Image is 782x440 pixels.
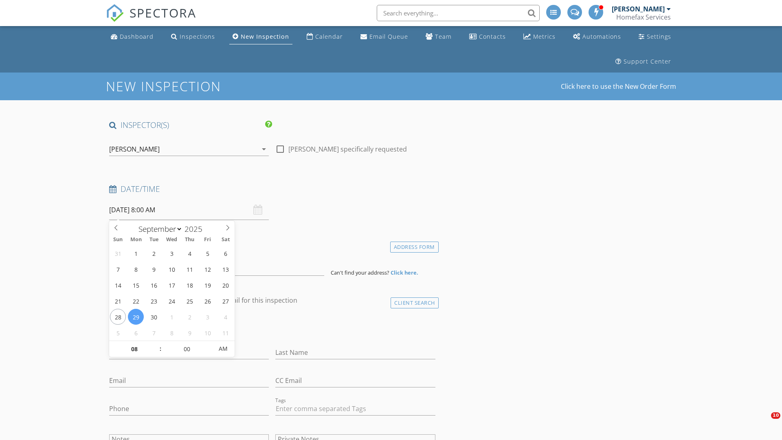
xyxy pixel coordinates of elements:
h4: Date/Time [109,184,435,194]
span: Mon [127,237,145,242]
div: Metrics [533,33,556,40]
span: September 11, 2025 [182,261,198,277]
div: Automations [582,33,621,40]
span: Thu [181,237,199,242]
span: September 8, 2025 [128,261,144,277]
span: October 10, 2025 [200,325,215,341]
span: September 21, 2025 [110,293,126,309]
span: September 12, 2025 [200,261,215,277]
span: September 6, 2025 [217,245,233,261]
span: October 1, 2025 [164,309,180,325]
div: Calendar [315,33,343,40]
span: Fri [199,237,217,242]
a: Email Queue [357,29,411,44]
span: September 22, 2025 [128,293,144,309]
span: September 5, 2025 [200,245,215,261]
span: Can't find your address? [331,269,389,276]
span: Sun [109,237,127,242]
span: September 1, 2025 [128,245,144,261]
img: The Best Home Inspection Software - Spectora [106,4,124,22]
strong: Click here. [391,269,418,276]
span: September 28, 2025 [110,309,126,325]
span: September 27, 2025 [217,293,233,309]
span: October 9, 2025 [182,325,198,341]
input: Select date [109,200,269,220]
span: Wed [163,237,181,242]
a: Calendar [303,29,346,44]
span: September 17, 2025 [164,277,180,293]
span: October 11, 2025 [217,325,233,341]
div: Dashboard [120,33,154,40]
span: August 31, 2025 [110,245,126,261]
a: Click here to use the New Order Form [561,83,676,90]
span: September 18, 2025 [182,277,198,293]
a: New Inspection [229,29,292,44]
div: [PERSON_NAME] [109,145,160,153]
div: New Inspection [241,33,289,40]
label: [PERSON_NAME] specifically requested [288,145,407,153]
div: Homefax Services [616,13,671,21]
span: September 29, 2025 [128,309,144,325]
a: Settings [635,29,674,44]
div: Email Queue [369,33,408,40]
input: Search everything... [377,5,540,21]
span: September 26, 2025 [200,293,215,309]
span: Click to toggle [212,341,234,357]
a: Dashboard [108,29,157,44]
span: October 2, 2025 [182,309,198,325]
span: September 7, 2025 [110,261,126,277]
iframe: Intercom live chat [754,412,774,432]
span: October 6, 2025 [128,325,144,341]
label: Enable Client CC email for this inspection [172,296,297,304]
div: [PERSON_NAME] [612,5,665,13]
a: Metrics [520,29,559,44]
a: SPECTORA [106,11,196,28]
div: Client Search [391,297,439,308]
span: : [159,341,162,357]
span: September 14, 2025 [110,277,126,293]
span: September 25, 2025 [182,293,198,309]
h4: INSPECTOR(S) [109,120,272,130]
span: September 3, 2025 [164,245,180,261]
span: September 23, 2025 [146,293,162,309]
span: October 8, 2025 [164,325,180,341]
a: Support Center [612,54,674,69]
h4: Location [109,240,435,250]
div: Inspections [180,33,215,40]
span: October 4, 2025 [217,309,233,325]
span: 10 [771,412,780,419]
div: Address Form [390,242,439,253]
div: Contacts [479,33,506,40]
div: Settings [647,33,671,40]
span: September 13, 2025 [217,261,233,277]
span: September 20, 2025 [217,277,233,293]
span: September 15, 2025 [128,277,144,293]
a: Contacts [466,29,509,44]
span: Tue [145,237,163,242]
span: September 24, 2025 [164,293,180,309]
span: September 30, 2025 [146,309,162,325]
span: September 10, 2025 [164,261,180,277]
a: Automations (Advanced) [570,29,624,44]
span: September 16, 2025 [146,277,162,293]
i: arrow_drop_down [259,144,269,154]
a: Team [422,29,455,44]
span: October 7, 2025 [146,325,162,341]
input: Year [182,224,209,234]
span: SPECTORA [130,4,196,21]
span: September 9, 2025 [146,261,162,277]
span: October 3, 2025 [200,309,215,325]
span: September 4, 2025 [182,245,198,261]
span: Sat [217,237,235,242]
span: October 5, 2025 [110,325,126,341]
span: September 19, 2025 [200,277,215,293]
a: Inspections [168,29,218,44]
h1: New Inspection [106,79,286,93]
div: Team [435,33,452,40]
div: Support Center [624,57,671,65]
span: September 2, 2025 [146,245,162,261]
